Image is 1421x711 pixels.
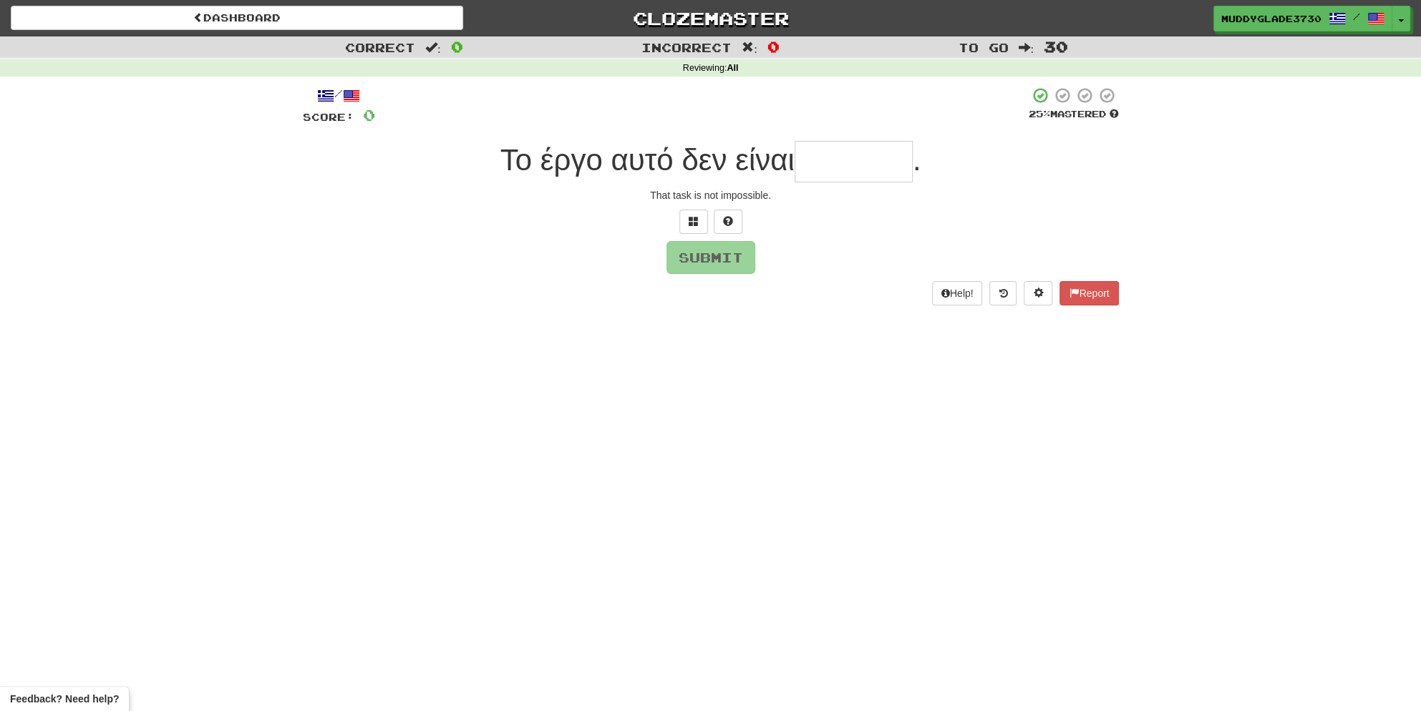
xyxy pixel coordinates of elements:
[10,692,119,706] span: Open feedback widget
[1221,12,1321,25] span: MuddyGlade3730
[1353,11,1360,21] span: /
[742,41,757,54] span: :
[303,87,375,104] div: /
[1029,108,1050,119] span: 25 %
[11,6,463,30] a: Dashboard
[1018,41,1034,54] span: :
[666,241,755,274] button: Submit
[641,40,732,54] span: Incorrect
[1213,6,1392,31] a: MuddyGlade3730 /
[767,38,780,55] span: 0
[958,40,1008,54] span: To go
[1029,108,1119,121] div: Mastered
[679,210,708,234] button: Switch sentence to multiple choice alt+p
[727,63,738,73] strong: All
[1059,281,1118,305] button: Report
[425,41,441,54] span: :
[363,106,375,124] span: 0
[913,143,921,177] span: .
[451,38,463,55] span: 0
[303,188,1119,202] div: That task is not impossible.
[485,6,937,31] a: Clozemaster
[303,111,354,123] span: Score:
[989,281,1017,305] button: Round history (alt+y)
[1044,38,1068,55] span: 30
[714,210,742,234] button: Single letter hint - you only get 1 per sentence and score half the points! alt+h
[932,281,983,305] button: Help!
[500,143,795,177] span: Το έργο αυτό δεν είναι
[345,40,415,54] span: Correct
